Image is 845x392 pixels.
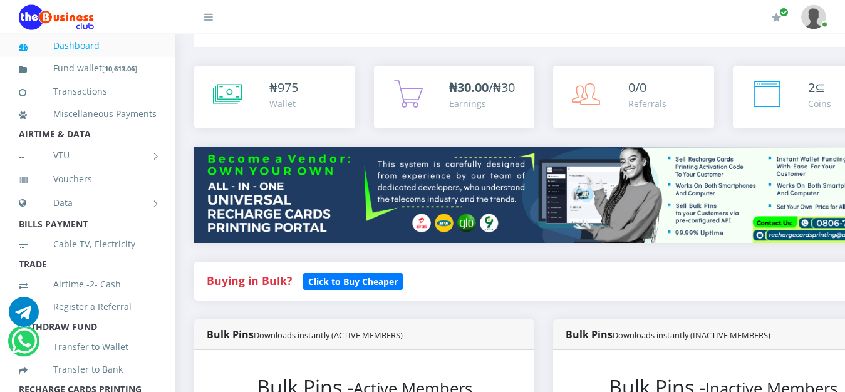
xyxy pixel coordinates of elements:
[772,13,781,23] i: Renew/Upgrade Subscription
[269,78,298,97] div: ₦
[19,77,157,106] a: Transactions
[449,79,515,96] span: /₦30
[628,79,646,96] span: 0/0
[19,270,157,299] a: Airtime -2- Cash
[566,328,770,341] strong: Bulk Pins
[303,273,403,288] a: Click to Buy Cheaper
[207,273,292,288] strong: Buying in Bulk?
[269,97,298,110] div: Wallet
[102,64,137,73] small: [ ]
[19,355,157,384] a: Transfer to Bank
[9,306,39,327] a: Chat for support
[19,165,157,193] a: Vouchers
[769,23,822,36] a: Dashboard
[449,97,515,110] div: Earnings
[19,187,157,219] a: Data
[19,100,157,128] a: Miscellaneous Payments
[19,54,157,83] a: Fund wallet[10,613.06]
[254,329,403,341] small: Downloads instantly (ACTIVE MEMBERS)
[801,5,826,29] img: User
[628,97,666,110] div: Referrals
[19,292,157,321] a: Register a Referral
[19,31,157,60] a: Dashboard
[19,5,94,30] img: Logo
[277,79,298,96] span: 975
[374,66,535,128] a: ₦30.00/₦30 Earnings
[105,64,135,73] b: 10,613.06
[11,336,37,356] a: Chat for support
[308,276,398,287] b: Click to Buy Cheaper
[808,78,831,97] div: ⊆
[779,8,789,17] span: Renew/Upgrade Subscription
[19,333,157,361] a: Transfer to Wallet
[194,66,355,128] a: ₦975 Wallet
[808,97,831,110] div: Coins
[207,328,403,341] strong: Bulk Pins
[449,79,489,96] b: ₦30.00
[613,329,770,341] small: Downloads instantly (INACTIVE MEMBERS)
[553,66,714,128] a: 0/0 Referrals
[808,79,815,96] span: 2
[19,230,157,259] a: Cable TV, Electricity
[19,140,157,171] a: VTU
